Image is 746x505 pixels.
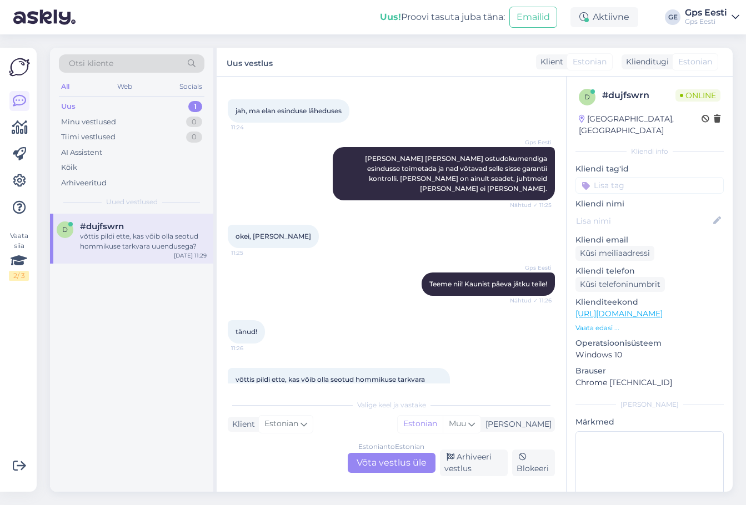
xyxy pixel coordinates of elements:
div: Gps Eesti [685,8,727,17]
span: jah, ma elan esinduse läheduses [236,107,342,115]
span: Otsi kliente [69,58,113,69]
p: Kliendi telefon [575,265,724,277]
p: Kliendi email [575,234,724,246]
p: Märkmed [575,416,724,428]
div: [PERSON_NAME] [481,418,552,430]
div: Küsi telefoninumbrit [575,277,665,292]
div: Aktiivne [570,7,638,27]
span: Uued vestlused [106,197,158,207]
div: [PERSON_NAME] [575,400,724,410]
a: [URL][DOMAIN_NAME] [575,309,663,319]
input: Lisa nimi [576,215,711,227]
p: Kliendi tag'id [575,163,724,175]
span: Estonian [573,56,607,68]
label: Uus vestlus [227,54,273,69]
div: Valige keel ja vastake [228,400,555,410]
div: Võta vestlus üle [348,453,435,473]
p: Klienditeekond [575,296,724,308]
b: Uus! [380,12,401,22]
div: Proovi tasuta juba täna: [380,11,505,24]
input: Lisa tag [575,177,724,194]
div: [GEOGRAPHIC_DATA], [GEOGRAPHIC_DATA] [579,113,702,137]
div: Vaata siia [9,231,29,281]
span: Online [675,89,720,102]
span: 11:25 [231,249,273,257]
p: Chrome [TECHNICAL_ID] [575,377,724,388]
div: 0 [186,132,202,143]
button: Emailid [509,7,557,28]
div: All [59,79,72,94]
span: Teeme nii! Kaunist päeva jätku teile! [429,280,547,288]
p: Operatsioonisüsteem [575,337,724,349]
span: 11:26 [231,344,273,352]
span: okei, [PERSON_NAME] [236,232,311,240]
div: Tiimi vestlused [61,132,116,143]
div: 1 [188,101,202,112]
div: AI Assistent [61,147,102,158]
span: võttis pildi ette, kas võib olla seotud hommikuse tarkvara uuendusega? [236,375,427,393]
span: tänud! [236,327,257,336]
div: Arhiveeritud [61,178,107,189]
div: 0 [186,117,202,128]
img: Askly Logo [9,57,30,78]
a: Gps EestiGps Eesti [685,8,739,26]
div: [DATE] 11:29 [174,251,207,260]
div: Uus [61,101,76,112]
div: Arhiveeri vestlus [440,450,508,476]
span: Gps Eesti [510,138,552,147]
p: Windows 10 [575,349,724,361]
div: Kliendi info [575,147,724,156]
div: Klient [536,56,563,68]
div: 2 / 3 [9,271,29,281]
span: Estonian [264,418,298,430]
span: [PERSON_NAME] [PERSON_NAME] ostudokumendiga esindusse toimetada ja nad võtavad selle sisse garant... [365,154,549,193]
div: Küsi meiliaadressi [575,246,654,261]
p: Brauser [575,365,724,377]
div: Gps Eesti [685,17,727,26]
span: Nähtud ✓ 11:25 [510,201,552,209]
span: Estonian [678,56,712,68]
div: Klient [228,418,255,430]
span: Gps Eesti [510,264,552,272]
div: Web [115,79,134,94]
p: Vaata edasi ... [575,323,724,333]
div: Minu vestlused [61,117,116,128]
span: 11:24 [231,123,273,132]
div: Kõik [61,162,77,173]
span: d [62,225,68,234]
div: Estonian [398,416,443,432]
span: Muu [449,418,466,428]
span: #dujfswrn [80,221,124,231]
div: Blokeeri [512,450,555,476]
div: # dujfswrn [602,89,675,102]
div: võttis pildi ette, kas võib olla seotud hommikuse tarkvara uuendusega? [80,231,207,251]
span: d [584,93,590,101]
div: Klienditugi [622,56,669,68]
div: Socials [177,79,204,94]
p: Kliendi nimi [575,198,724,210]
span: Nähtud ✓ 11:26 [510,296,552,305]
div: Estonian to Estonian [358,442,424,452]
div: GE [665,9,680,25]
